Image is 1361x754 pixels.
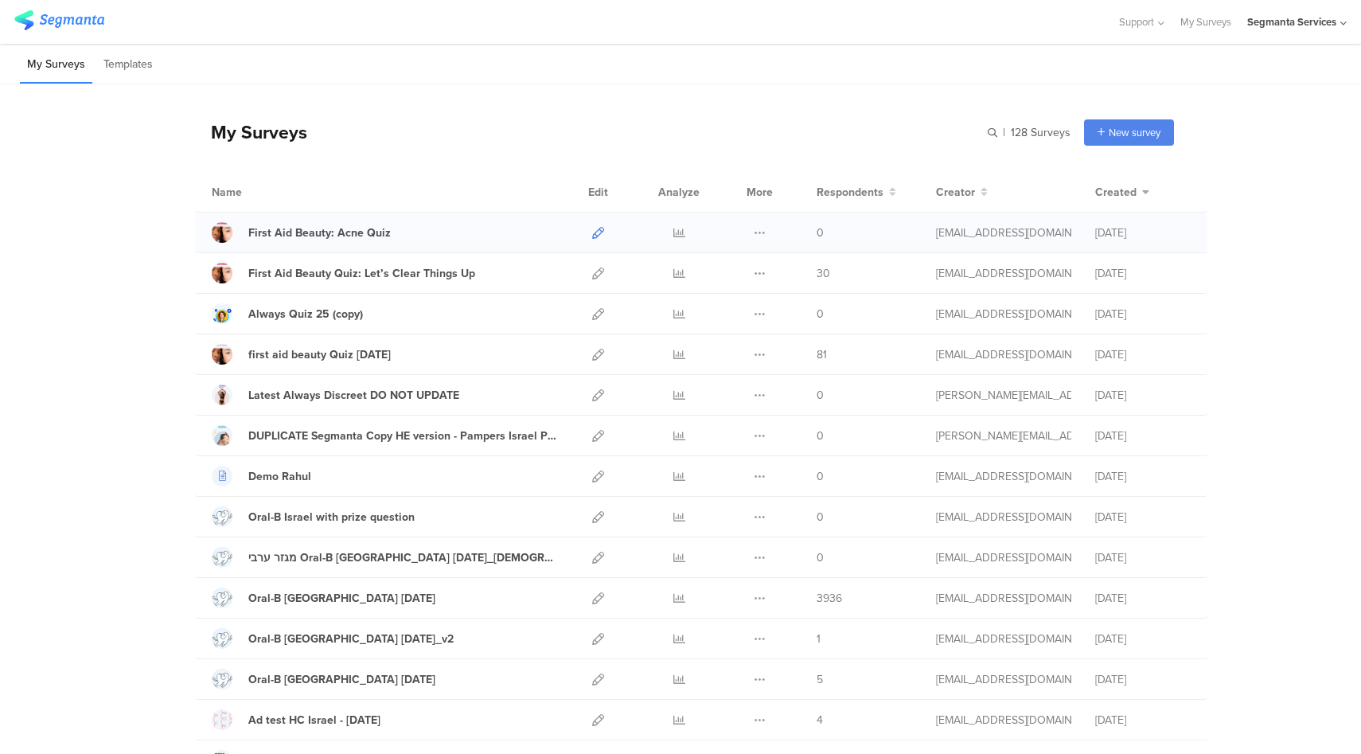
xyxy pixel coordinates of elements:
[936,509,1071,525] div: shai@segmanta.com
[248,549,557,566] div: מגזר ערבי Oral-B Israel Dec 2024_Female Version
[212,588,435,608] a: Oral-B [GEOGRAPHIC_DATA] [DATE]
[1095,428,1191,444] div: [DATE]
[817,549,824,566] span: 0
[817,590,842,607] span: 3936
[212,303,363,324] a: Always Quiz 25 (copy)
[1000,124,1008,141] span: |
[212,628,454,649] a: Oral-B [GEOGRAPHIC_DATA] [DATE]_v2
[1095,671,1191,688] div: [DATE]
[1095,509,1191,525] div: [DATE]
[817,468,824,485] span: 0
[212,425,557,446] a: DUPLICATE Segmanta Copy HE version - Pampers Israel Product Recommender
[248,468,311,485] div: Demo Rahul
[817,428,824,444] span: 0
[248,509,415,525] div: Oral-B Israel with prize question
[1095,346,1191,363] div: [DATE]
[936,265,1071,282] div: eliran@segmanta.com
[936,549,1071,566] div: eliran@segmanta.com
[248,265,475,282] div: First Aid Beauty Quiz: Let’s Clear Things Up
[248,387,459,404] div: Latest Always Discreet DO NOT UPDATE
[1095,549,1191,566] div: [DATE]
[212,669,435,690] a: Oral-B [GEOGRAPHIC_DATA] [DATE]
[212,466,311,486] a: Demo Rahul
[936,590,1071,607] div: eliran@segmanta.com
[1119,14,1154,29] span: Support
[817,387,824,404] span: 0
[936,712,1071,729] div: shai@segmanta.com
[936,225,1071,241] div: channelle@segmanta.com
[248,225,391,241] div: First Aid Beauty: Acne Quiz
[1095,590,1191,607] div: [DATE]
[817,712,823,729] span: 4
[1095,468,1191,485] div: [DATE]
[248,306,363,322] div: Always Quiz 25 (copy)
[248,671,435,688] div: Oral-B Israel Dec 2024
[936,184,988,201] button: Creator
[20,46,92,84] li: My Surveys
[817,671,823,688] span: 5
[1095,631,1191,647] div: [DATE]
[817,184,896,201] button: Respondents
[1095,225,1191,241] div: [DATE]
[212,263,475,283] a: First Aid Beauty Quiz: Let’s Clear Things Up
[936,428,1071,444] div: riel@segmanta.com
[936,631,1071,647] div: shai@segmanta.com
[743,172,777,212] div: More
[936,671,1071,688] div: eliran@segmanta.com
[936,387,1071,404] div: riel@segmanta.com
[1095,387,1191,404] div: [DATE]
[581,172,615,212] div: Edit
[212,709,380,730] a: Ad test HC Israel - [DATE]
[212,547,557,568] a: מגזר ערבי Oral-B [GEOGRAPHIC_DATA] [DATE]_[DEMOGRAPHIC_DATA] Version
[1095,184,1149,201] button: Created
[248,428,557,444] div: DUPLICATE Segmanta Copy HE version - Pampers Israel Product Recommender
[1095,265,1191,282] div: [DATE]
[248,346,391,363] div: first aid beauty Quiz July 25
[817,225,824,241] span: 0
[212,344,391,365] a: first aid beauty Quiz [DATE]
[1109,125,1160,140] span: New survey
[817,306,824,322] span: 0
[936,184,975,201] span: Creator
[248,712,380,729] div: Ad test HC Israel - Sept 2024
[1095,306,1191,322] div: [DATE]
[195,119,307,146] div: My Surveys
[817,346,827,363] span: 81
[248,631,454,647] div: Oral-B Israel Dec 2024_v2
[936,346,1071,363] div: eliran@segmanta.com
[936,468,1071,485] div: shai@segmanta.com
[1095,184,1137,201] span: Created
[817,631,821,647] span: 1
[1247,14,1336,29] div: Segmanta Services
[96,46,160,84] li: Templates
[817,509,824,525] span: 0
[655,172,703,212] div: Analyze
[212,184,307,201] div: Name
[817,184,883,201] span: Respondents
[936,306,1071,322] div: gillat@segmanta.com
[1011,124,1070,141] span: 128 Surveys
[248,590,435,607] div: Oral-B Israel Dec 2024
[1095,712,1191,729] div: [DATE]
[212,385,459,405] a: Latest Always Discreet DO NOT UPDATE
[14,10,104,30] img: segmanta logo
[817,265,830,282] span: 30
[212,222,391,243] a: First Aid Beauty: Acne Quiz
[212,506,415,527] a: Oral-B Israel with prize question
